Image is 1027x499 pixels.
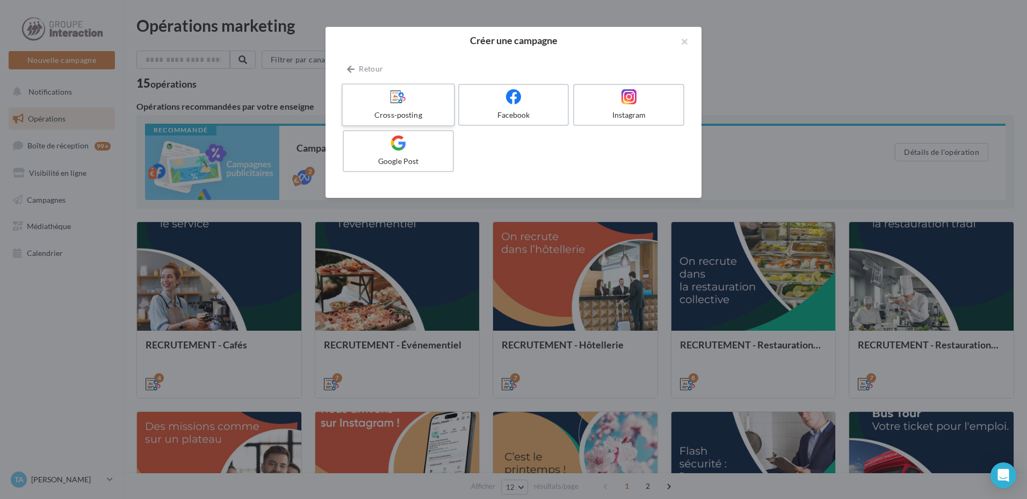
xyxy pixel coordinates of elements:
div: Facebook [464,110,564,120]
div: Cross-posting [347,110,449,120]
div: Instagram [578,110,679,120]
div: Open Intercom Messenger [990,462,1016,488]
div: Google Post [348,156,449,167]
button: Retour [343,62,387,75]
h2: Créer une campagne [343,35,684,45]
